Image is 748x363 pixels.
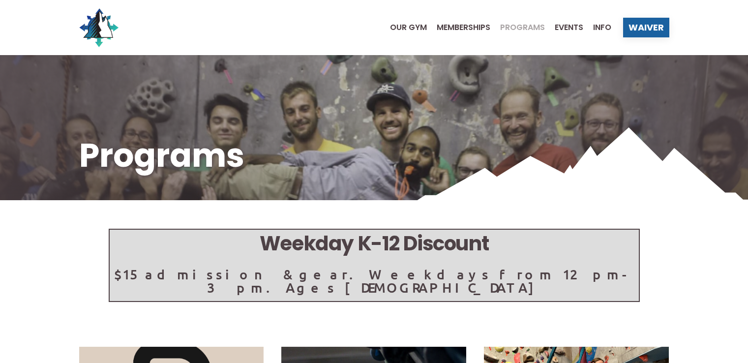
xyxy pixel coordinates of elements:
[593,24,611,31] span: Info
[79,8,119,47] img: North Wall Logo
[110,268,639,294] p: $15 admission & gear. Weekdays from 12pm-3pm. Ages [DEMOGRAPHIC_DATA]
[110,230,639,258] h5: Weekday K-12 Discount
[437,24,490,31] span: Memberships
[545,24,583,31] a: Events
[623,18,669,37] a: Waiver
[427,24,490,31] a: Memberships
[490,24,545,31] a: Programs
[583,24,611,31] a: Info
[380,24,427,31] a: Our Gym
[555,24,583,31] span: Events
[390,24,427,31] span: Our Gym
[500,24,545,31] span: Programs
[628,23,664,32] span: Waiver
